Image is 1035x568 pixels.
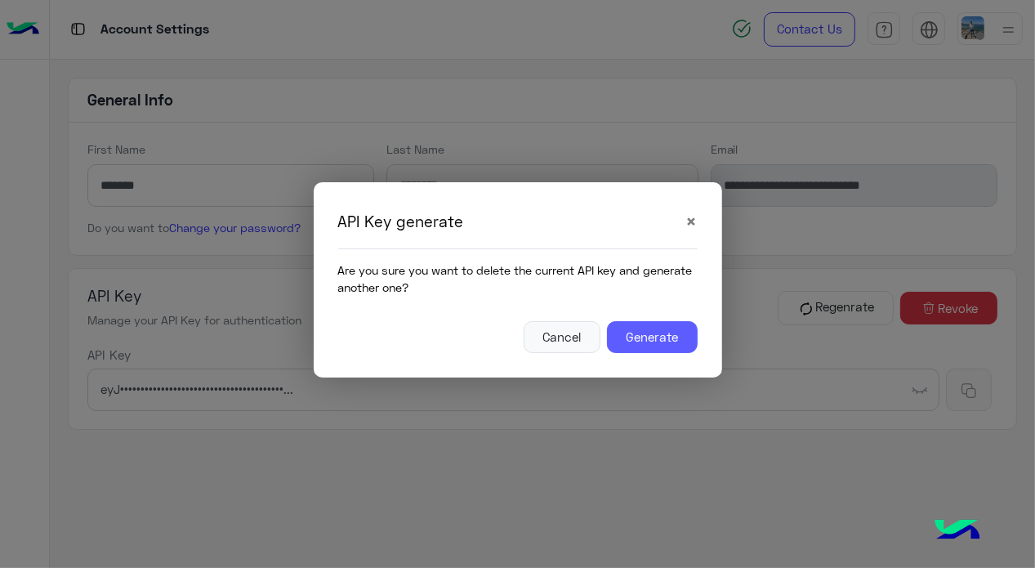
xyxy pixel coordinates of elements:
[929,503,986,560] img: hulul-logo.png
[686,210,698,233] button: Close
[338,210,464,233] h5: API Key generate
[607,321,698,354] button: Generate
[524,321,600,354] button: Cancel
[686,210,698,232] span: ×
[338,248,698,309] p: Are you sure you want to delete the current API key and generate another one?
